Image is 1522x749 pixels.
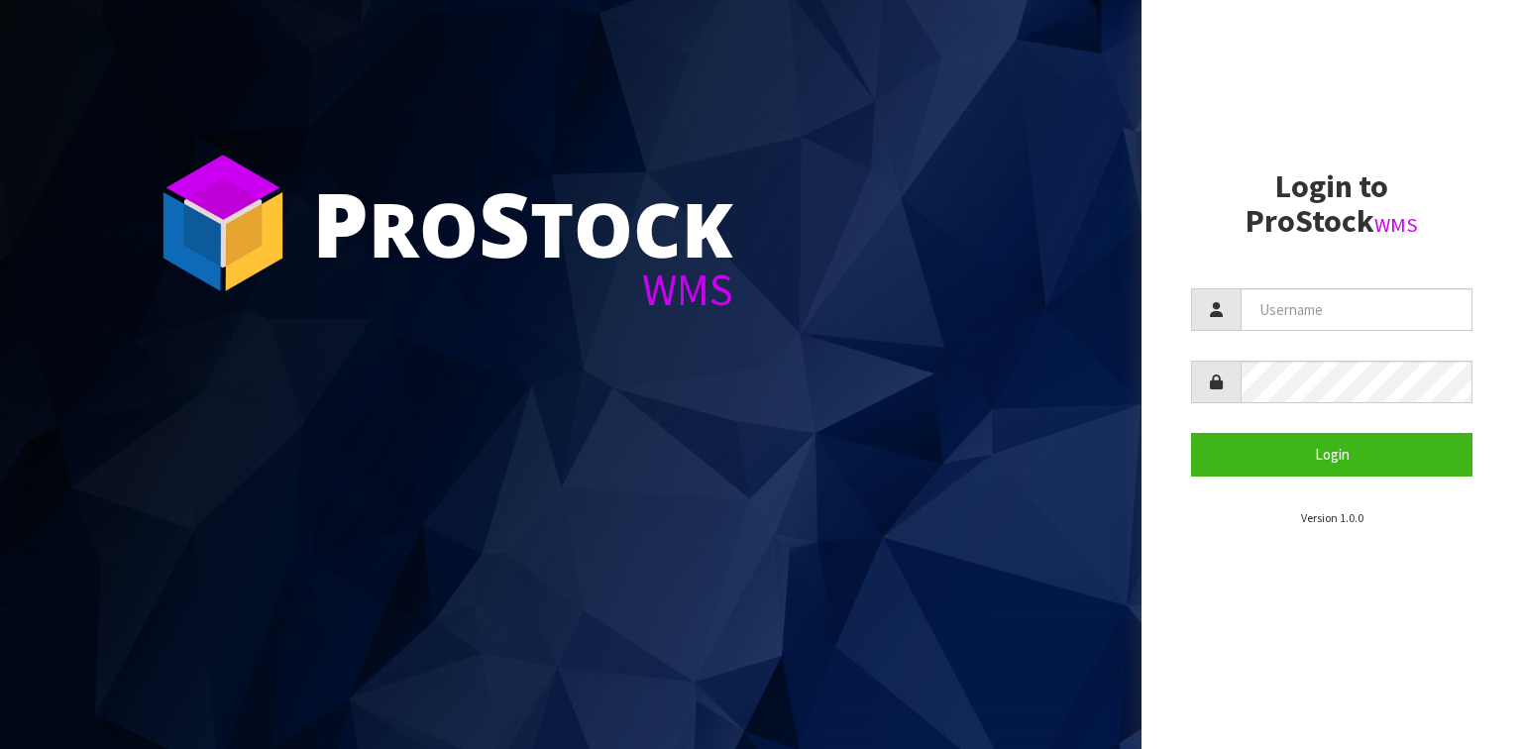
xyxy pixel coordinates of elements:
[1191,433,1472,476] button: Login
[312,162,369,283] span: P
[479,162,530,283] span: S
[1374,212,1418,238] small: WMS
[312,178,733,267] div: ro tock
[1301,510,1363,525] small: Version 1.0.0
[149,149,297,297] img: ProStock Cube
[1191,169,1472,239] h2: Login to ProStock
[312,267,733,312] div: WMS
[1241,288,1472,331] input: Username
